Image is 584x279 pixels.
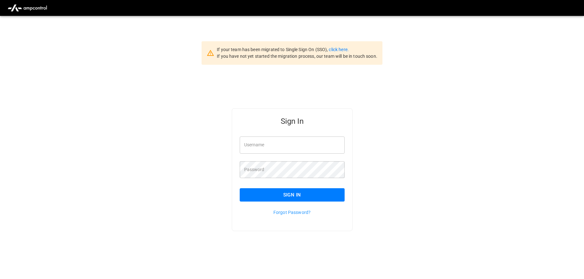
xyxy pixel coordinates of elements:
p: Forgot Password? [240,209,345,216]
span: If your team has been migrated to Single Sign On (SSO), [217,47,329,52]
span: If you have not yet started the migration process, our team will be in touch soon. [217,54,377,59]
h5: Sign In [240,116,345,126]
button: Sign In [240,188,345,202]
img: ampcontrol.io logo [5,2,50,14]
a: click here. [329,47,348,52]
